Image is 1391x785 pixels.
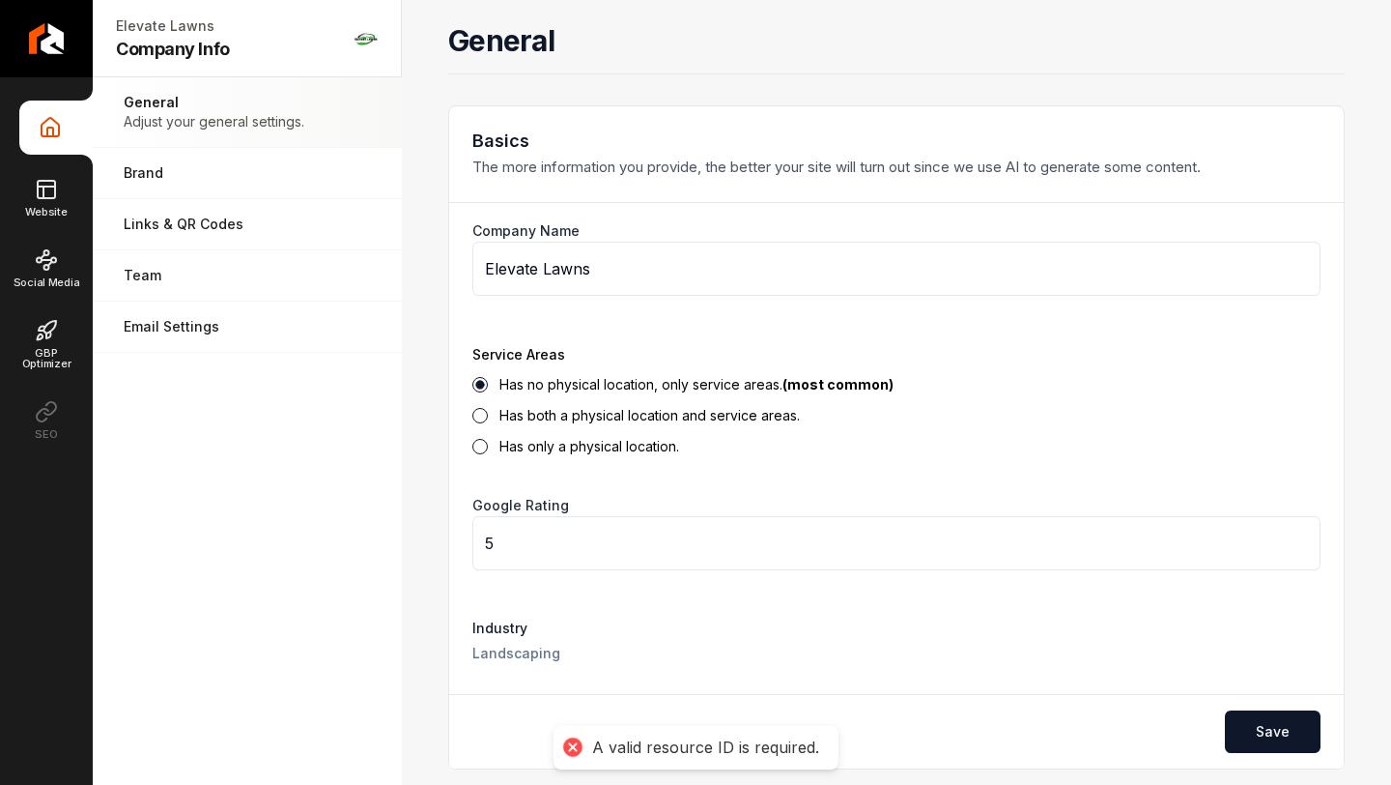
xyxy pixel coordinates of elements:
h3: Basics [472,130,1320,153]
p: Email Settings [124,317,301,336]
p: Elevate Lawns [116,16,230,36]
p: Company Info [116,40,230,60]
a: Links & QR CodesManage the links and QR codes for your business. [93,199,402,250]
label: Has both a physical location and service areas. [499,409,800,422]
p: Brand [124,163,371,183]
label: Has only a physical location. [499,440,679,453]
span: Landscaping [472,645,560,661]
span: Social Media [14,277,80,288]
a: TeamManage your team members. [93,250,402,302]
a: Website [14,170,78,225]
h2: General [448,23,554,58]
a: BrandManage the styles and colors of your business. [93,148,402,199]
p: Links & QR Codes [124,215,371,234]
div: A valid resource ID is required. [592,738,819,758]
span: Website [25,207,67,218]
button: SEO [23,392,70,448]
label: Has no physical location, only service areas. [499,378,894,392]
a: GeneralAdjust your general settings. [93,77,402,148]
label: Company Name [472,222,580,239]
label: Google Rating [472,497,569,513]
input: Google Rating [472,516,1320,570]
button: Save [1225,711,1320,753]
label: Industry [472,617,1320,640]
p: Adjust your general settings. [124,112,304,131]
p: The more information you provide, the better your site will turn out since we use AI to generate ... [472,157,1320,179]
input: Company Name [472,242,1320,296]
img: Rebolt Logo [29,23,65,54]
label: Service Areas [472,346,565,363]
strong: (most common) [782,376,894,392]
p: Team [124,266,309,285]
a: Email SettingsManage your email settings. [93,302,402,353]
p: General [124,93,304,112]
span: GBP Optimizer [12,348,81,369]
a: Social Media [2,241,92,296]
